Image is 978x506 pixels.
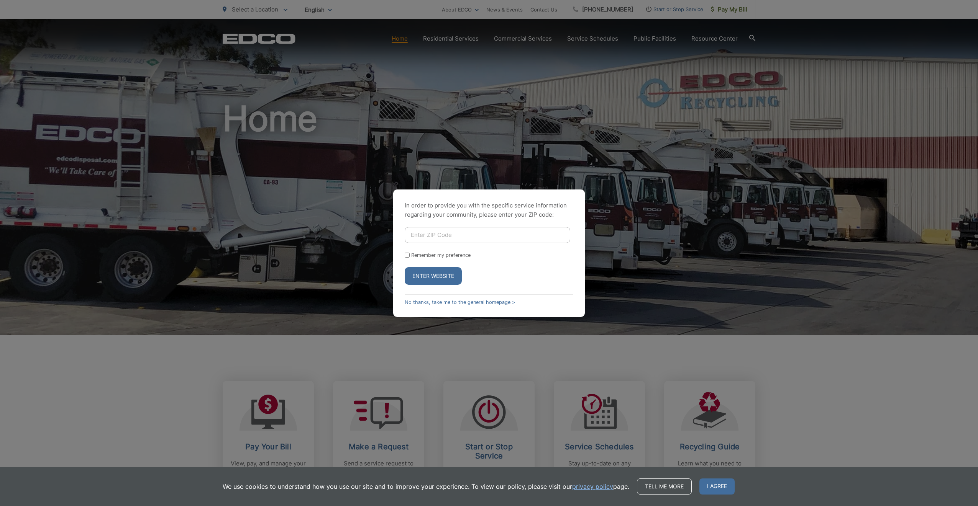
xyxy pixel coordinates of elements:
button: Enter Website [405,267,462,285]
a: No thanks, take me to the general homepage > [405,299,515,305]
p: We use cookies to understand how you use our site and to improve your experience. To view our pol... [223,482,629,491]
a: Tell me more [637,478,692,495]
a: privacy policy [572,482,613,491]
p: In order to provide you with the specific service information regarding your community, please en... [405,201,573,219]
input: Enter ZIP Code [405,227,570,243]
label: Remember my preference [411,252,471,258]
span: I agree [699,478,735,495]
